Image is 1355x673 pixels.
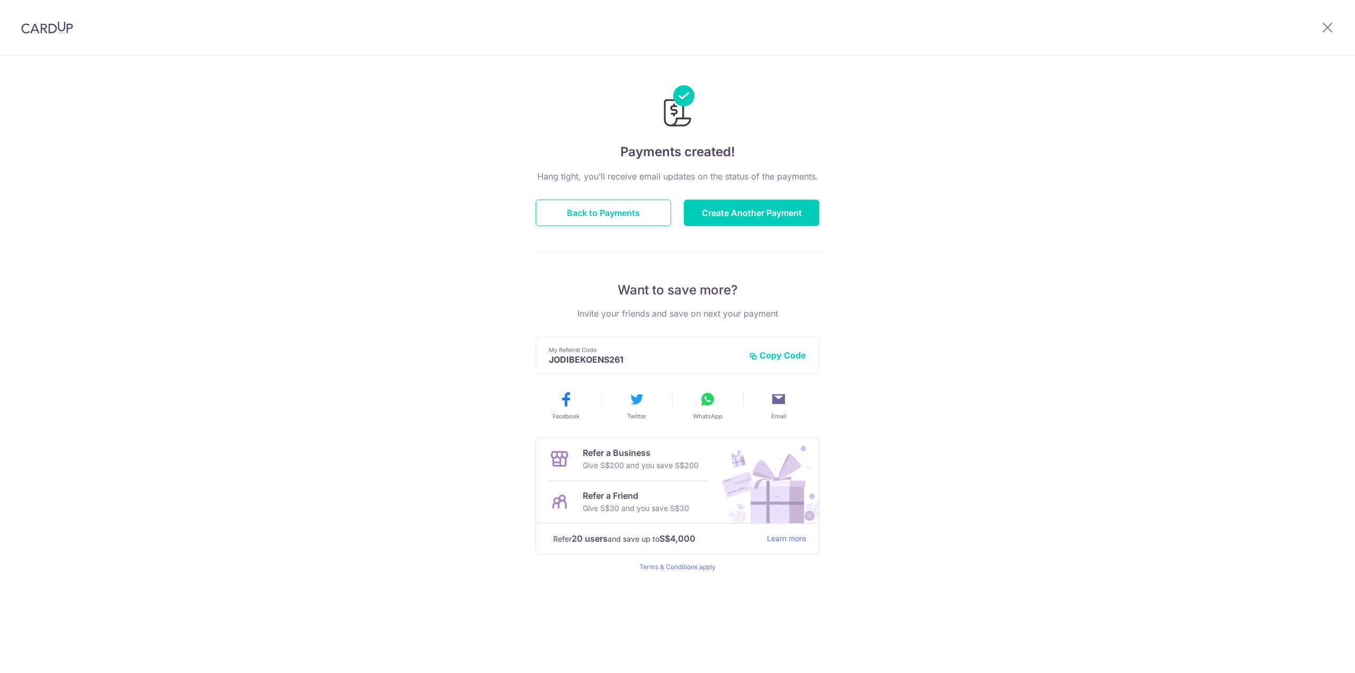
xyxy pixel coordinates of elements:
[536,170,819,183] p: Hang tight, you’ll receive email updates on the status of the payments.
[536,200,671,226] button: Back to Payments
[712,438,819,523] img: Refer
[684,200,819,226] button: Create Another Payment
[536,142,819,161] h4: Payments created!
[639,563,716,571] a: Terms & Conditions apply
[583,502,689,515] p: Give S$30 and you save S$30
[536,307,819,320] p: Invite your friends and save on next your payment
[549,346,740,354] p: My Referral Code
[549,354,740,365] p: JODIBEKOENS261
[767,532,806,545] a: Learn more
[553,412,580,420] span: Facebook
[536,282,819,299] p: Want to save more?
[693,412,722,420] span: WhatsApp
[660,532,695,545] strong: S$4,000
[553,532,758,545] p: Refer and save up to
[749,350,806,361] button: Copy Code
[661,85,694,130] img: Payments
[747,391,810,420] button: Email
[583,489,689,502] p: Refer a Friend
[771,412,787,420] span: Email
[583,446,699,459] p: Refer a Business
[627,412,646,420] span: Twitter
[572,532,608,545] strong: 20 users
[606,391,668,420] button: Twitter
[21,21,73,34] img: CardUp
[535,391,597,420] button: Facebook
[583,459,699,472] p: Give S$200 and you save S$200
[676,391,739,420] button: WhatsApp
